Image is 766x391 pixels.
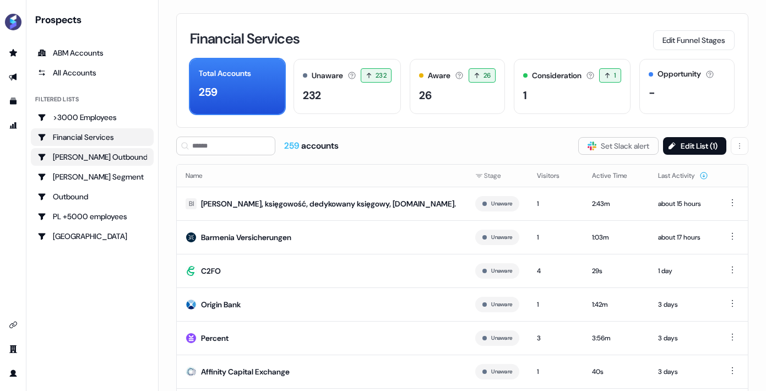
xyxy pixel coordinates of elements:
[658,333,708,344] div: 3 days
[491,199,512,209] button: Unaware
[649,84,655,101] div: -
[428,70,450,82] div: Aware
[537,232,574,243] div: 1
[592,198,640,209] div: 2:43m
[537,299,574,310] div: 1
[4,117,22,134] a: Go to attribution
[491,232,512,242] button: Unaware
[37,191,147,202] div: Outbound
[658,265,708,276] div: 1 day
[37,67,147,78] div: All Accounts
[592,265,640,276] div: 29s
[658,299,708,310] div: 3 days
[37,112,147,123] div: >3000 Employees
[31,208,154,225] a: Go to PL +5000 employees
[4,340,22,358] a: Go to team
[31,188,154,205] a: Go to Outbound
[37,47,147,58] div: ABM Accounts
[37,211,147,222] div: PL +5000 employees
[537,166,573,186] button: Visitors
[37,151,147,162] div: [PERSON_NAME] Outbound
[532,70,582,82] div: Consideration
[578,137,659,155] button: Set Slack alert
[201,232,291,243] div: Barmenia Versicherungen
[201,366,290,377] div: Affinity Capital Exchange
[419,87,432,104] div: 26
[303,87,321,104] div: 232
[312,70,343,82] div: Unaware
[614,70,616,81] span: 1
[4,365,22,382] a: Go to profile
[31,128,154,146] a: Go to Financial Services
[35,95,79,104] div: Filtered lists
[189,198,194,209] div: BI
[592,366,640,377] div: 40s
[653,30,735,50] button: Edit Funnel Stages
[592,299,640,310] div: 1:42m
[31,44,154,62] a: ABM Accounts
[658,68,701,80] div: Opportunity
[4,68,22,86] a: Go to outbound experience
[537,265,574,276] div: 4
[31,148,154,166] a: Go to Kasper's Outbound
[177,165,466,187] th: Name
[31,108,154,126] a: Go to >3000 Employees
[483,70,491,81] span: 26
[475,170,519,181] div: Stage
[37,132,147,143] div: Financial Services
[199,68,251,79] div: Total Accounts
[592,166,640,186] button: Active Time
[284,140,301,151] span: 259
[37,231,147,242] div: [GEOGRAPHIC_DATA]
[592,232,640,243] div: 1:03m
[658,366,708,377] div: 3 days
[4,316,22,334] a: Go to integrations
[35,13,154,26] div: Prospects
[491,333,512,343] button: Unaware
[284,140,339,152] div: accounts
[523,87,527,104] div: 1
[592,333,640,344] div: 3:56m
[658,198,708,209] div: about 15 hours
[31,64,154,82] a: All accounts
[4,93,22,110] a: Go to templates
[663,137,726,155] button: Edit List (1)
[658,166,708,186] button: Last Activity
[376,70,387,81] span: 232
[537,333,574,344] div: 3
[31,168,154,186] a: Go to Kasper's Segment
[190,31,300,46] h3: Financial Services
[491,300,512,309] button: Unaware
[201,265,221,276] div: C2FO
[537,198,574,209] div: 1
[31,227,154,245] a: Go to Poland
[201,299,241,310] div: Origin Bank
[491,266,512,276] button: Unaware
[4,44,22,62] a: Go to prospects
[37,171,147,182] div: [PERSON_NAME] Segment
[201,333,229,344] div: Percent
[199,84,218,100] div: 259
[201,198,456,209] div: [PERSON_NAME], księgowość, dedykowany księgowy, [DOMAIN_NAME].
[537,366,574,377] div: 1
[491,367,512,377] button: Unaware
[658,232,708,243] div: about 17 hours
